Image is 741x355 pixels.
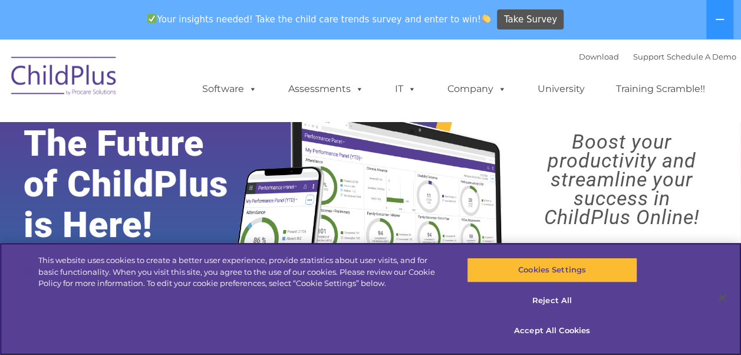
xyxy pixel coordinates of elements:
[633,52,664,61] a: Support
[579,52,736,61] font: |
[482,14,490,23] img: 👏
[276,77,376,101] a: Assessments
[143,8,496,31] span: Your insights needed! Take the child care trends survey and enter to win!
[147,14,156,23] img: ✅
[383,77,428,101] a: IT
[5,48,123,107] img: ChildPlus by Procare Solutions
[190,77,269,101] a: Software
[467,288,637,313] button: Reject All
[579,52,619,61] a: Download
[164,78,200,87] span: Last name
[667,52,736,61] a: Schedule A Demo
[164,126,214,135] span: Phone number
[709,285,735,311] button: Close
[504,9,557,30] span: Take Survey
[512,132,732,226] rs-layer: Boost your productivity and streamline your success in ChildPlus Online!
[526,77,597,101] a: University
[497,9,564,30] a: Take Survey
[467,258,637,282] button: Cookies Settings
[604,77,717,101] a: Training Scramble!!
[467,318,637,343] button: Accept All Cookies
[436,77,518,101] a: Company
[38,255,444,290] div: This website uses cookies to create a better user experience, provide statistics about user visit...
[24,123,260,245] rs-layer: The Future of ChildPlus is Here!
